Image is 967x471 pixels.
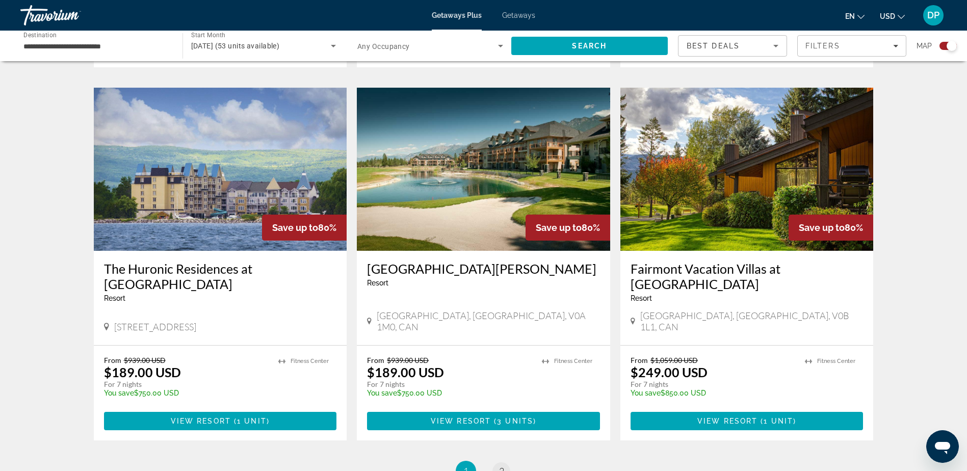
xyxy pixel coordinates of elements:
span: Start Month [191,32,225,39]
p: $750.00 USD [367,389,532,397]
span: Resort [104,294,125,302]
a: The Huronic Residences at [GEOGRAPHIC_DATA] [104,261,337,292]
span: ( ) [231,417,270,425]
span: From [631,356,648,364]
button: View Resort(1 unit) [104,412,337,430]
span: From [367,356,384,364]
span: You save [631,389,661,397]
span: Search [572,42,607,50]
span: USD [880,12,895,20]
span: [STREET_ADDRESS] [114,321,196,332]
button: Change language [845,9,865,23]
span: Resort [367,279,388,287]
span: Save up to [799,222,845,233]
span: View Resort [697,417,757,425]
button: Filters [797,35,906,57]
span: View Resort [171,417,231,425]
span: Save up to [536,222,582,233]
p: For 7 nights [631,380,795,389]
span: Map [917,39,932,53]
span: [GEOGRAPHIC_DATA], [GEOGRAPHIC_DATA], V0A 1M0, CAN [377,310,600,332]
img: The Huronic Residences at Living Water [94,88,347,251]
span: $1,059.00 USD [650,356,698,364]
span: 1 unit [764,417,793,425]
span: You save [104,389,134,397]
span: View Resort [431,417,491,425]
span: DP [927,10,939,20]
span: Destination [23,31,57,38]
a: Travorium [20,2,122,29]
a: [GEOGRAPHIC_DATA][PERSON_NAME] [367,261,600,276]
span: [DATE] (53 units available) [191,42,280,50]
div: 80% [526,215,610,241]
img: Fairmont Vacation Villas at Mountainside [620,88,874,251]
button: User Menu [920,5,947,26]
p: $249.00 USD [631,364,708,380]
a: Getaways [502,11,535,19]
button: View Resort(3 units) [367,412,600,430]
span: 3 units [497,417,533,425]
span: Resort [631,294,652,302]
span: 1 unit [237,417,267,425]
span: ( ) [757,417,796,425]
img: Bighorn Meadows Resort [357,88,610,251]
span: Filters [805,42,840,50]
span: Fitness Center [817,358,855,364]
p: For 7 nights [367,380,532,389]
span: Fitness Center [291,358,329,364]
p: $189.00 USD [104,364,181,380]
span: $939.00 USD [387,356,429,364]
span: [GEOGRAPHIC_DATA], [GEOGRAPHIC_DATA], V0B 1L1, CAN [640,310,864,332]
a: Fairmont Vacation Villas at [GEOGRAPHIC_DATA] [631,261,864,292]
p: $750.00 USD [104,389,269,397]
mat-select: Sort by [687,40,778,52]
span: You save [367,389,397,397]
span: Any Occupancy [357,42,410,50]
span: Fitness Center [554,358,592,364]
a: Getaways Plus [432,11,482,19]
span: Save up to [272,222,318,233]
input: Select destination [23,40,169,53]
p: For 7 nights [104,380,269,389]
button: Search [511,37,668,55]
iframe: Кнопка запуска окна обмена сообщениями [926,430,959,463]
span: Best Deals [687,42,740,50]
span: en [845,12,855,20]
span: ( ) [491,417,536,425]
div: 80% [789,215,873,241]
p: $850.00 USD [631,389,795,397]
button: View Resort(1 unit) [631,412,864,430]
button: Change currency [880,9,905,23]
span: From [104,356,121,364]
div: 80% [262,215,347,241]
p: $189.00 USD [367,364,444,380]
span: $939.00 USD [124,356,166,364]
